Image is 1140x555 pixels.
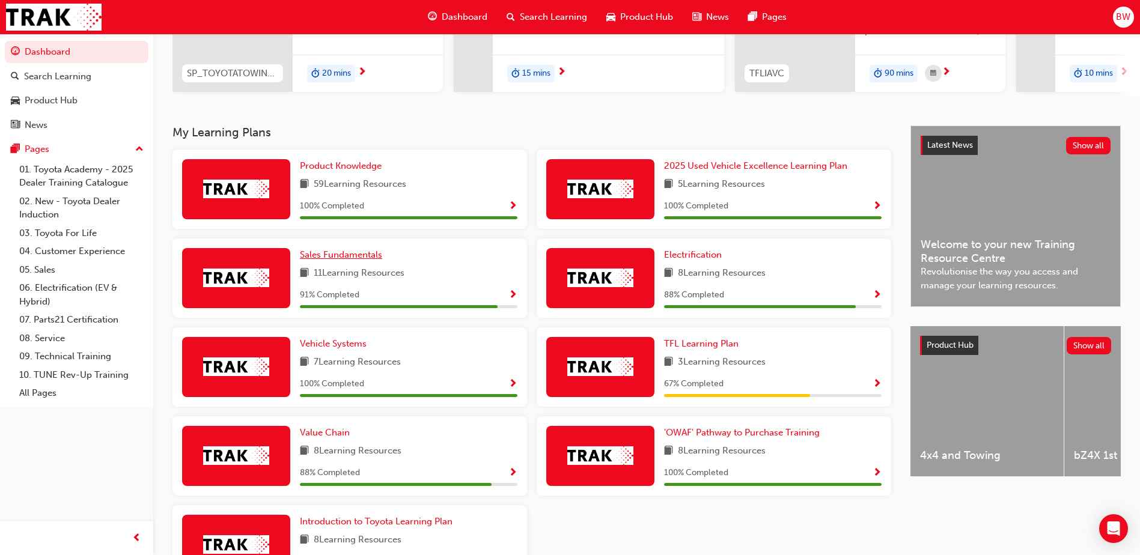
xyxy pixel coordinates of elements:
[692,10,701,25] span: news-icon
[873,468,882,479] span: Show Progress
[1085,67,1113,80] span: 10 mins
[664,249,722,260] span: Electrification
[14,192,148,224] a: 02. New - Toyota Dealer Induction
[664,288,724,302] span: 88 % Completed
[25,118,47,132] div: News
[300,199,364,213] span: 100 % Completed
[664,377,724,391] span: 67 % Completed
[187,67,278,80] span: SP_TOYOTATOWING_0424
[664,355,673,370] span: book-icon
[749,67,784,80] span: TFLIAVC
[1113,7,1134,28] button: BW
[508,201,517,212] span: Show Progress
[921,238,1111,265] span: Welcome to your new Training Resource Centre
[508,290,517,301] span: Show Progress
[14,279,148,311] a: 06. Electrification (EV & Hybrid)
[748,10,757,25] span: pages-icon
[300,249,382,260] span: Sales Fundamentals
[664,159,852,173] a: 2025 Used Vehicle Excellence Learning Plan
[930,66,936,81] span: calendar-icon
[927,340,974,350] span: Product Hub
[1120,67,1129,78] span: next-icon
[1116,10,1130,24] span: BW
[910,126,1121,307] a: Latest NewsShow allWelcome to your new Training Resource CentreRevolutionise the way you access a...
[300,355,309,370] span: book-icon
[620,10,673,24] span: Product Hub
[428,10,437,25] span: guage-icon
[203,357,269,376] img: Trak
[1066,137,1111,154] button: Show all
[11,120,20,131] span: news-icon
[135,142,144,157] span: up-icon
[508,288,517,303] button: Show Progress
[664,427,820,438] span: 'OWAF' Pathway to Purchase Training
[314,533,401,548] span: 8 Learning Resources
[597,5,683,29] a: car-iconProduct Hub
[508,377,517,392] button: Show Progress
[300,288,359,302] span: 91 % Completed
[873,290,882,301] span: Show Progress
[927,140,973,150] span: Latest News
[920,449,1054,462] span: 4x4 and Towing
[522,67,550,80] span: 15 mins
[1067,337,1112,354] button: Show all
[14,160,148,192] a: 01. Toyota Academy - 2025 Dealer Training Catalogue
[664,199,728,213] span: 100 % Completed
[25,142,49,156] div: Pages
[508,468,517,479] span: Show Progress
[664,177,673,192] span: book-icon
[507,10,515,25] span: search-icon
[311,66,320,82] span: duration-icon
[5,89,148,112] a: Product Hub
[314,177,406,192] span: 59 Learning Resources
[5,138,148,160] button: Pages
[172,126,891,139] h3: My Learning Plans
[762,10,787,24] span: Pages
[300,426,355,440] a: Value Chain
[664,444,673,459] span: book-icon
[683,5,739,29] a: news-iconNews
[567,180,633,198] img: Trak
[11,47,20,58] span: guage-icon
[511,66,520,82] span: duration-icon
[873,379,882,390] span: Show Progress
[314,444,401,459] span: 8 Learning Resources
[664,248,727,262] a: Electrification
[664,338,739,349] span: TFL Learning Plan
[5,114,148,136] a: News
[678,266,766,281] span: 8 Learning Resources
[678,177,765,192] span: 5 Learning Resources
[5,38,148,138] button: DashboardSearch LearningProduct HubNews
[203,180,269,198] img: Trak
[203,268,269,287] img: Trak
[300,533,309,548] span: book-icon
[664,337,743,351] a: TFL Learning Plan
[5,65,148,88] a: Search Learning
[1074,66,1082,82] span: duration-icon
[520,10,587,24] span: Search Learning
[606,10,615,25] span: car-icon
[14,242,148,261] a: 04. Customer Experience
[921,136,1111,155] a: Latest NewsShow all
[567,446,633,465] img: Trak
[300,466,360,480] span: 88 % Completed
[11,96,20,106] span: car-icon
[358,67,367,78] span: next-icon
[678,355,766,370] span: 3 Learning Resources
[5,41,148,63] a: Dashboard
[300,377,364,391] span: 100 % Completed
[14,261,148,279] a: 05. Sales
[203,535,269,554] img: Trak
[11,71,19,82] span: search-icon
[14,311,148,329] a: 07. Parts21 Certification
[873,288,882,303] button: Show Progress
[942,67,951,78] span: next-icon
[508,379,517,390] span: Show Progress
[664,426,825,440] a: 'OWAF' Pathway to Purchase Training
[739,5,796,29] a: pages-iconPages
[6,4,102,31] img: Trak
[300,266,309,281] span: book-icon
[1099,514,1128,543] div: Open Intercom Messenger
[873,466,882,481] button: Show Progress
